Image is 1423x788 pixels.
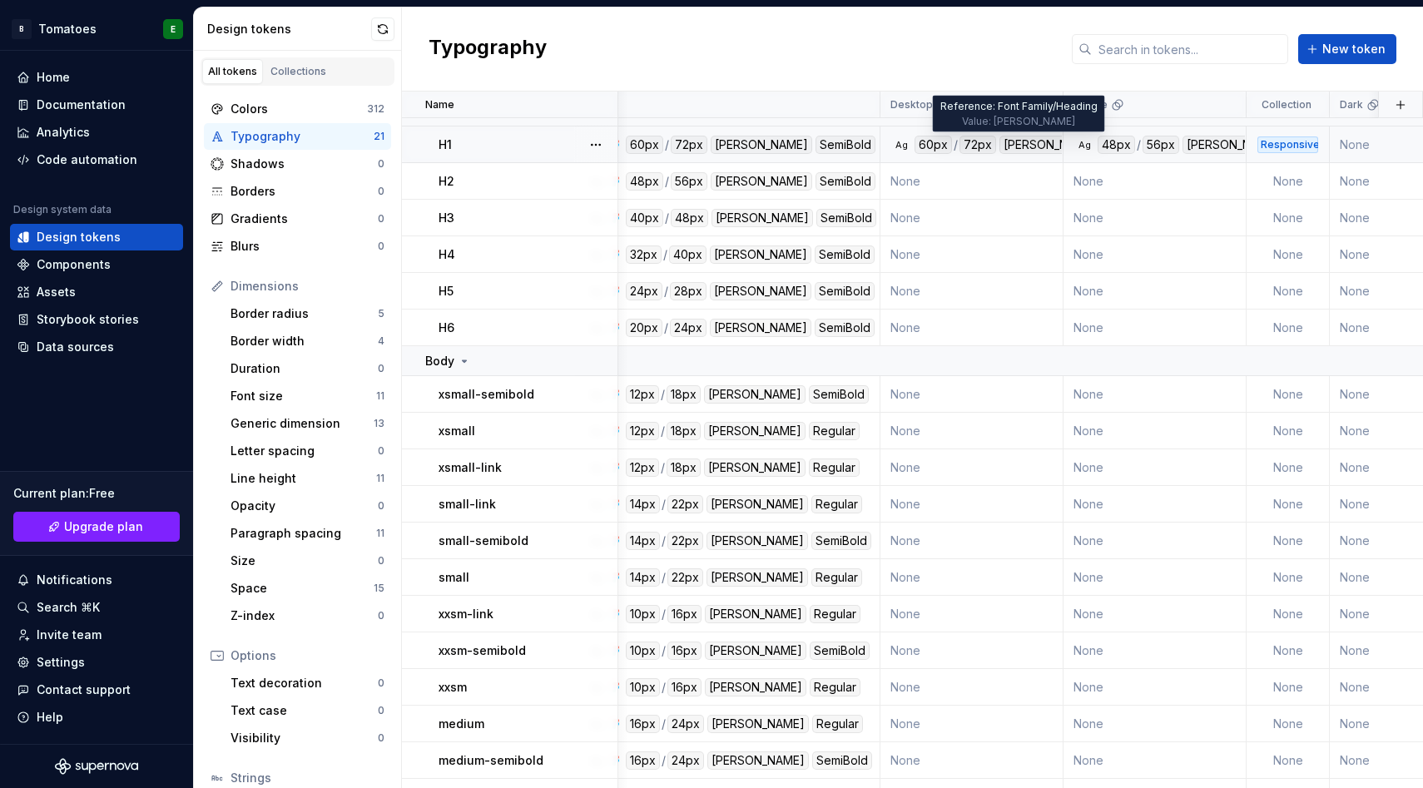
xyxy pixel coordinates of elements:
a: Storybook stories [10,306,183,333]
p: xsmall-semibold [439,386,534,403]
div: SemiBold [816,172,875,191]
td: None [880,413,1064,449]
td: None [1064,200,1247,236]
td: None [880,632,1064,669]
div: Home [37,69,70,86]
a: Data sources [10,334,183,360]
div: B [12,19,32,39]
div: Regular [811,495,862,513]
div: Regular [809,458,860,477]
div: Dimensions [231,278,384,295]
div: SemiBold [811,532,871,550]
div: Help [37,709,63,726]
a: Duration0 [224,355,391,382]
p: H5 [439,283,454,300]
div: Value: [PERSON_NAME] [940,115,1098,128]
div: Z-index [231,607,378,624]
div: 32px [626,245,662,264]
div: Letter spacing [231,443,378,459]
p: H3 [439,210,454,226]
div: 11 [376,389,384,403]
a: Paragraph spacing11 [224,520,391,547]
td: None [1064,273,1247,310]
div: 14px [626,532,660,550]
div: Generic dimension [231,415,374,432]
a: Design tokens [10,224,183,250]
div: 18px [667,458,701,477]
td: None [880,310,1064,346]
div: [PERSON_NAME] [707,715,809,733]
td: None [880,486,1064,523]
td: None [1064,559,1247,596]
td: None [880,376,1064,413]
button: Upgrade plan [13,512,180,542]
td: None [880,273,1064,310]
div: 14px [626,568,660,587]
div: Design tokens [37,229,121,245]
div: Visibility [231,730,378,746]
a: Code automation [10,146,183,173]
div: 0 [378,157,384,171]
div: 16px [667,605,702,623]
button: Contact support [10,676,183,703]
div: 0 [378,731,384,745]
div: Code automation [37,151,137,168]
td: None [1247,632,1330,669]
div: SemiBold [816,136,875,154]
a: Z-index0 [224,602,391,629]
td: None [880,669,1064,706]
td: None [880,523,1064,559]
div: 18px [667,422,701,440]
div: 48px [626,172,663,191]
div: 0 [378,499,384,513]
p: xsmall [439,423,475,439]
div: Assets [37,284,76,300]
div: 312 [367,102,384,116]
div: SemiBold [809,385,869,404]
div: / [661,385,665,404]
div: Colors [231,101,367,117]
div: Paragraph spacing [231,525,376,542]
p: small-link [439,496,496,513]
div: / [664,319,668,337]
td: None [1064,742,1247,779]
button: Help [10,704,183,731]
div: [PERSON_NAME] [704,458,806,477]
div: 28px [670,282,707,300]
div: 24px [626,282,662,300]
div: [PERSON_NAME] [711,209,813,227]
div: Tomatoes [38,21,97,37]
div: 10px [626,678,660,696]
div: [PERSON_NAME] [999,136,1101,154]
a: Typography21 [204,123,391,150]
button: BTomatoesE [3,11,190,47]
div: 16px [626,715,660,733]
td: None [1247,376,1330,413]
div: Text decoration [231,675,378,691]
a: Supernova Logo [55,758,138,775]
div: Regular [810,678,860,696]
div: 0 [378,676,384,690]
td: None [1064,706,1247,742]
a: Shadows0 [204,151,391,177]
div: Design system data [13,203,112,216]
div: [PERSON_NAME] [705,605,806,623]
div: 16px [626,751,660,770]
td: None [880,559,1064,596]
p: H1 [439,136,452,153]
td: None [1064,236,1247,273]
td: None [1064,413,1247,449]
div: Regular [812,715,863,733]
div: Line height [231,470,376,487]
td: None [1247,163,1330,200]
div: [PERSON_NAME] [707,568,808,587]
p: small [439,569,469,586]
div: 22px [667,568,703,587]
div: / [661,458,665,477]
p: xxsm-link [439,606,493,622]
p: H2 [439,173,454,190]
td: None [1064,310,1247,346]
div: Gradients [231,211,378,227]
div: / [954,136,958,154]
a: Components [10,251,183,278]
